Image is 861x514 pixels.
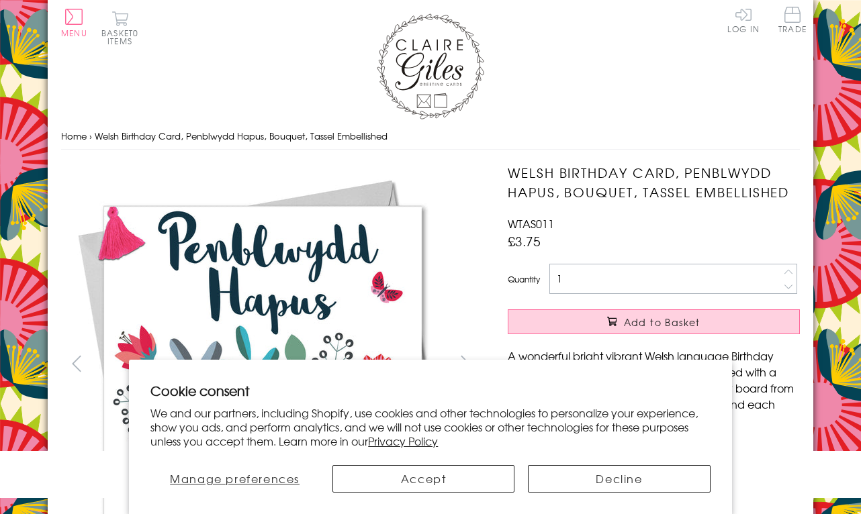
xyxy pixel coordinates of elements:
[368,433,438,449] a: Privacy Policy
[508,309,800,334] button: Add to Basket
[508,348,800,428] p: A wonderful bright vibrant Welsh language Birthday card, with colourful images and hand finished ...
[332,465,514,493] button: Accept
[89,130,92,142] span: ›
[508,273,540,285] label: Quantity
[170,470,300,486] span: Manage preferences
[61,9,87,37] button: Menu
[150,465,319,493] button: Manage preferences
[107,27,138,47] span: 0 items
[778,7,807,33] span: Trade
[150,381,710,400] h2: Cookie consent
[61,123,800,150] nav: breadcrumbs
[95,130,388,142] span: Welsh Birthday Card, Penblwydd Hapus, Bouquet, Tassel Embellished
[377,13,484,119] img: Claire Giles Greetings Cards
[508,163,800,202] h1: Welsh Birthday Card, Penblwydd Hapus, Bouquet, Tassel Embellished
[508,215,554,232] span: WTAS011
[727,7,760,33] a: Log In
[101,11,138,45] button: Basket0 items
[624,315,700,329] span: Add to Basket
[528,465,710,493] button: Decline
[61,27,87,39] span: Menu
[61,130,87,142] a: Home
[451,348,481,378] button: next
[61,348,91,378] button: prev
[508,232,541,250] span: £3.75
[150,406,710,448] p: We and our partners, including Shopify, use cookies and other technologies to personalize your ex...
[778,7,807,36] a: Trade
